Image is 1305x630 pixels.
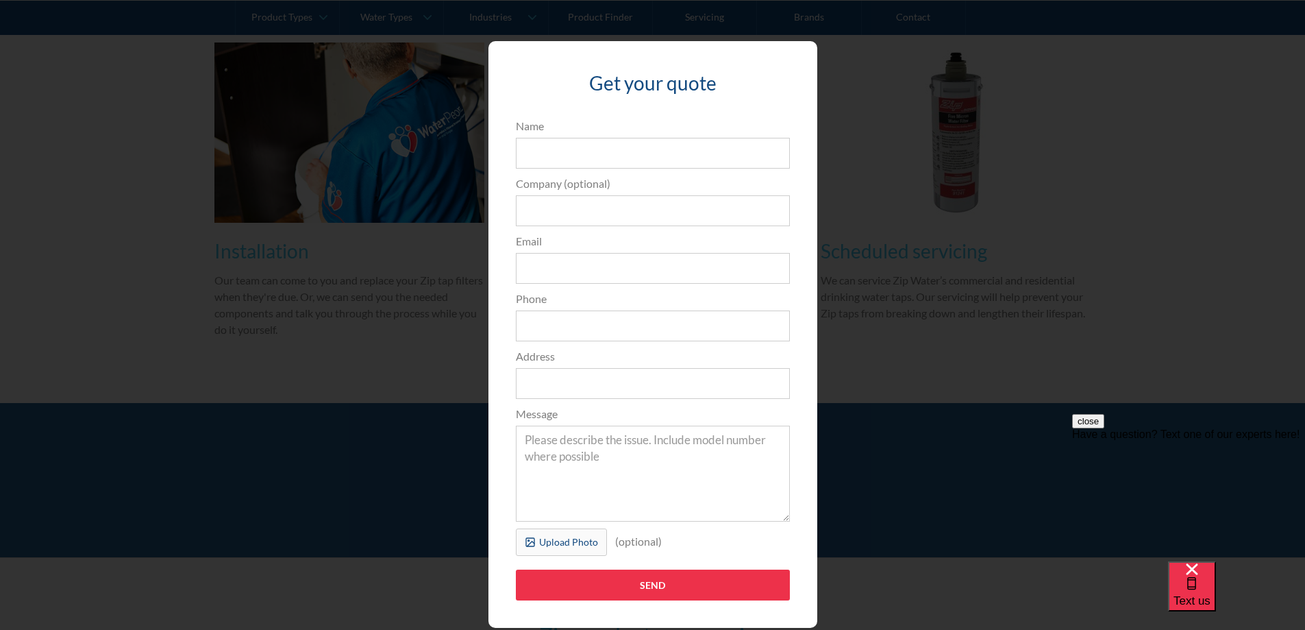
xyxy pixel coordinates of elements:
iframe: podium webchat widget bubble [1168,561,1305,630]
h3: Get your quote [516,69,790,97]
div: (optional) [607,529,670,555]
iframe: podium webchat widget prompt [1072,414,1305,579]
label: Upload Photo [516,529,607,556]
label: Address [516,348,790,365]
div: Upload Photo [539,535,598,549]
label: Phone [516,291,790,307]
label: Email [516,233,790,250]
label: Company (optional) [516,175,790,192]
label: Name [516,118,790,134]
label: Message [516,406,790,422]
form: Popup Form Servicing [509,118,797,614]
input: Send [516,570,790,601]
